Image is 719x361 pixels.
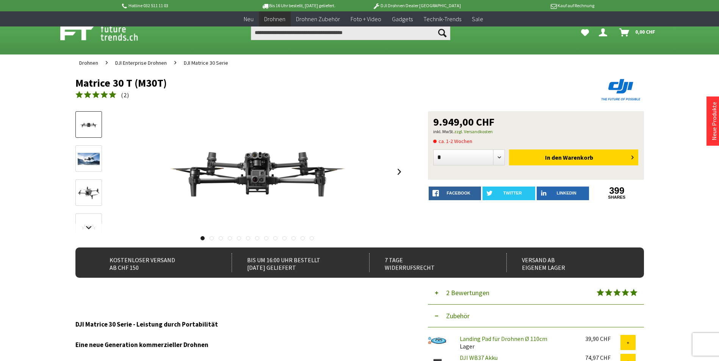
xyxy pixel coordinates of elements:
span: Sale [472,15,483,23]
span: Drohnen [79,59,98,66]
a: DJI Enterprise Drohnen [111,54,171,71]
a: Drohnen Zubehör [291,11,345,27]
span: DJI Enterprise Drohnen [115,59,167,66]
a: Dein Konto [596,25,613,40]
span: Warenkorb [563,154,593,161]
div: Kostenloser Versand ab CHF 150 [94,253,215,272]
a: zzgl. Versandkosten [454,129,493,134]
p: DJI Drohnen Dealer [GEOGRAPHIC_DATA] [357,1,476,10]
span: facebook [447,191,470,195]
a: Foto + Video [345,11,387,27]
a: (2) [75,90,129,100]
div: Lager [454,335,579,350]
span: Technik-Trends [423,15,461,23]
div: Versand ab eigenem Lager [506,253,627,272]
span: LinkedIn [557,191,576,195]
a: shares [591,195,643,200]
p: Hotline 032 511 11 03 [121,1,239,10]
div: 39,90 CHF [585,335,620,342]
p: Bis 16 Uhr bestellt, [DATE] geliefert. [239,1,357,10]
a: Meine Favoriten [577,25,593,40]
h3: DJI Matrice 30 Serie - Leistung durch Portabilität [75,319,405,329]
button: Suchen [434,25,450,40]
a: 399 [591,187,643,195]
span: In den [545,154,562,161]
span: Drohnen Zubehör [296,15,340,23]
img: Landing Pad für Drohnen Ø 110cm [428,335,447,345]
span: 0,00 CHF [635,26,655,38]
h1: Matrice 30 T (M30T) [75,77,530,89]
button: In den Warenkorb [509,149,638,165]
a: Sale [467,11,489,27]
p: inkl. MwSt. [433,127,639,136]
img: Shop Futuretrends - zur Startseite wechseln [60,23,155,42]
a: Drohnen [259,11,291,27]
button: 2 Bewertungen [428,282,644,305]
span: ( ) [121,91,129,99]
span: Gadgets [392,15,413,23]
a: twitter [482,187,535,200]
a: Gadgets [387,11,418,27]
a: DJI Matrice 30 Serie [180,54,232,71]
a: Landing Pad für Drohnen Ø 110cm [460,335,547,342]
img: Matrice 30 T (M30T) [150,111,365,232]
span: twitter [503,191,522,195]
a: facebook [429,187,481,200]
a: Warenkorb [616,25,659,40]
img: Vorschau: Matrice 30 T (M30T) [78,119,100,131]
div: Bis um 16:00 Uhr bestellt [DATE] geliefert [232,253,352,272]
a: LinkedIn [537,187,589,200]
span: 2 [124,91,127,99]
a: Drohnen [75,54,102,71]
span: ca. 1-2 Wochen [433,137,472,146]
img: DJI [598,77,644,102]
a: Technik-Trends [418,11,467,27]
p: Kauf auf Rechnung [476,1,594,10]
span: Foto + Video [351,15,381,23]
div: 7 Tage Widerrufsrecht [369,253,490,272]
input: Produkt, Marke, Kategorie, EAN, Artikelnummer… [251,25,450,40]
span: Drohnen [264,15,285,23]
span: DJI Matrice 30 Serie [184,59,228,66]
button: Zubehör [428,305,644,327]
h3: Eine neue Generation kommerzieller Drohnen [75,340,405,350]
a: Neue Produkte [710,102,718,140]
span: Neu [244,15,254,23]
span: 9.949,00 CHF [433,117,495,127]
a: Neu [238,11,259,27]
